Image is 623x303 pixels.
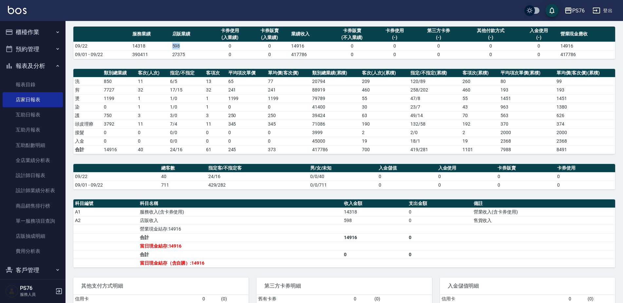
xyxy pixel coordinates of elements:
[376,34,413,41] div: (-)
[556,164,615,172] th: 卡券使用
[136,120,168,128] td: 11
[204,111,226,120] td: 3
[329,50,375,59] td: 0
[73,172,160,181] td: 09/22
[461,77,499,86] td: 260
[160,181,206,189] td: 711
[309,172,377,181] td: 0/0/40
[73,94,102,103] td: 燙
[499,77,555,86] td: 80
[207,181,309,189] td: 429/282
[329,42,375,50] td: 0
[136,77,168,86] td: 11
[416,34,461,41] div: (-)
[73,42,131,50] td: 09/22
[168,86,204,94] td: 17 / 15
[555,69,615,77] th: 單均價(客次價)(累積)
[499,120,555,128] td: 370
[210,42,250,50] td: 0
[496,172,556,181] td: 0
[499,137,555,145] td: 2368
[409,69,461,77] th: 指定/不指定(累積)
[556,172,615,181] td: 0
[360,77,408,86] td: 209
[3,122,63,137] a: 互助月報表
[227,128,267,137] td: 0
[409,86,461,94] td: 258 / 202
[73,86,102,94] td: 剪
[73,103,102,111] td: 染
[136,111,168,120] td: 3
[73,199,615,268] table: a dense table
[204,94,226,103] td: 1
[81,283,241,289] span: 其他支付方式明細
[168,77,204,86] td: 6 / 5
[3,24,63,41] button: 櫃檯作業
[331,27,373,34] div: 卡券販賣
[227,69,267,77] th: 平均項次單價
[437,172,496,181] td: 0
[555,103,615,111] td: 1380
[562,4,587,17] button: PS76
[407,250,472,259] td: 0
[227,145,267,154] td: 245
[375,50,414,59] td: 0
[20,292,53,297] p: 服務人員
[360,86,408,94] td: 460
[414,42,463,50] td: 0
[227,120,267,128] td: 345
[102,69,136,77] th: 類別總業績
[461,86,499,94] td: 460
[73,27,615,59] table: a dense table
[250,50,290,59] td: 0
[227,137,267,145] td: 0
[499,86,555,94] td: 193
[73,111,102,120] td: 護
[3,244,63,259] a: 費用分析表
[555,94,615,103] td: 1451
[342,216,407,225] td: 598
[20,285,53,292] h5: PS76
[375,42,414,50] td: 0
[377,172,437,181] td: 0
[102,145,136,154] td: 14916
[73,128,102,137] td: 接髮
[290,27,329,42] th: 業績收入
[461,128,499,137] td: 2
[204,137,226,145] td: 0
[311,103,361,111] td: 41400
[138,225,342,233] td: 營業現金結存:14916
[3,107,63,122] a: 互助日報表
[160,172,206,181] td: 40
[266,94,311,103] td: 1199
[311,145,361,154] td: 417786
[266,69,311,77] th: 單均價(客次價)
[499,69,555,77] th: 平均項次單價(累積)
[409,137,461,145] td: 18 / 1
[266,103,311,111] td: 0
[496,181,556,189] td: 0
[227,77,267,86] td: 65
[3,77,63,92] a: 報表目錄
[131,27,170,42] th: 服務業績
[559,50,615,59] td: 417786
[311,86,361,94] td: 88919
[102,128,136,137] td: 0
[555,77,615,86] td: 99
[266,128,311,137] td: 0
[138,216,342,225] td: 店販收入
[136,128,168,137] td: 0
[73,199,138,208] th: 科目編號
[472,208,615,216] td: 營業收入(含卡券使用)
[168,120,204,128] td: 7 / 4
[168,111,204,120] td: 3 / 0
[136,137,168,145] td: 0
[102,111,136,120] td: 750
[342,208,407,216] td: 14318
[499,145,555,154] td: 7988
[138,250,342,259] td: 合計
[360,103,408,111] td: 30
[342,250,407,259] td: 0
[309,181,377,189] td: 0/0/711
[138,259,342,267] td: 當日現金結存（含自購）:14916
